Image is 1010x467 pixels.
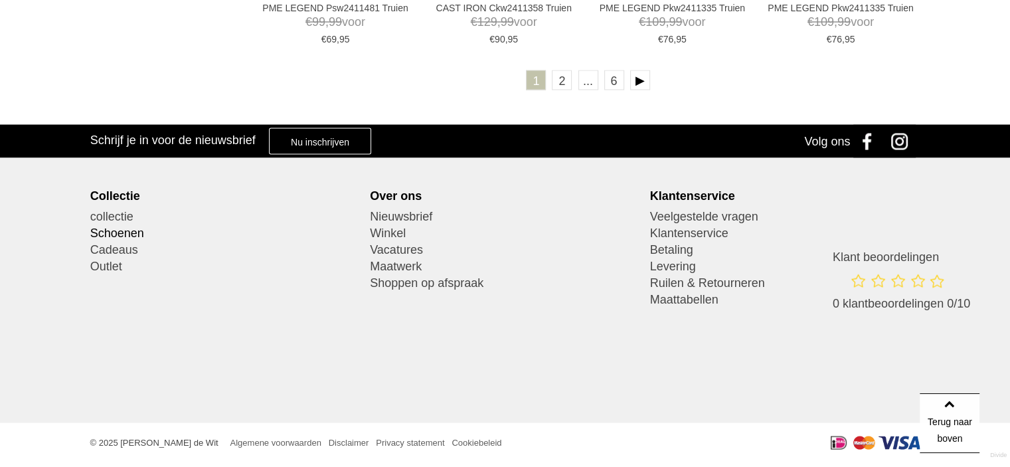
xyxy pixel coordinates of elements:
span: 76 [663,34,674,45]
div: Collectie [90,189,361,203]
a: Levering [650,258,920,275]
a: Terug naar boven [920,393,979,453]
span: © 2025 [PERSON_NAME] de Wit [90,438,218,448]
span: € [807,15,814,29]
span: 95 [507,34,518,45]
a: Cadeaus [90,242,361,258]
span: , [665,15,669,29]
span: € [305,15,312,29]
a: Privacy statement [376,438,444,448]
span: € [321,34,327,45]
span: € [827,34,832,45]
a: Facebook [853,125,886,158]
span: , [505,34,508,45]
a: 6 [604,70,624,90]
a: Divide [990,447,1007,464]
img: Mastercard [853,436,875,450]
a: Disclaimer [329,438,369,448]
a: Maatwerk [370,258,640,275]
a: collectie [90,209,361,225]
a: Klantenservice [650,225,920,242]
a: Maattabellen [650,292,920,308]
span: 109 [645,15,665,29]
span: voor [599,14,745,31]
span: 99 [312,15,325,29]
a: Algemene voorwaarden [230,438,321,448]
span: € [489,34,495,45]
a: Instagram [886,125,920,158]
span: , [497,15,501,29]
h3: Klant beoordelingen [833,250,970,264]
a: PME LEGEND Pkw2411335 Truien [599,2,745,14]
img: iDeal [831,436,847,450]
span: , [842,34,845,45]
div: Klantenservice [650,189,920,203]
a: Ruilen & Retourneren [650,275,920,292]
span: 99 [501,15,514,29]
a: CAST IRON Ckw2411358 Truien [431,2,577,14]
a: 2 [552,70,572,90]
span: 0 klantbeoordelingen 0/10 [833,297,970,310]
a: PME LEGEND Pkw2411335 Truien [768,2,914,14]
img: Visa [879,436,920,450]
a: Shoppen op afspraak [370,275,640,292]
a: Klant beoordelingen 0 klantbeoordelingen 0/10 [833,250,970,325]
a: 1 [526,70,546,90]
span: 99 [837,15,851,29]
span: 90 [495,34,505,45]
span: voor [262,14,408,31]
div: Volg ons [804,125,850,158]
a: Nu inschrijven [269,128,371,155]
span: € [658,34,663,45]
span: , [834,15,837,29]
a: Outlet [90,258,361,275]
a: Schoenen [90,225,361,242]
div: Over ons [370,189,640,203]
h3: Schrijf je in voor de nieuwsbrief [90,133,256,147]
a: Cookiebeleid [452,438,501,448]
a: Veelgestelde vragen [650,209,920,225]
a: Winkel [370,225,640,242]
span: , [325,15,329,29]
span: 76 [831,34,842,45]
a: Vacatures [370,242,640,258]
span: € [639,15,645,29]
a: Betaling [650,242,920,258]
span: 95 [676,34,687,45]
span: 99 [329,15,342,29]
span: , [673,34,676,45]
span: voor [431,14,577,31]
span: 69 [326,34,337,45]
span: 99 [669,15,682,29]
a: PME LEGEND Psw2411481 Truien [262,2,408,14]
span: 129 [477,15,497,29]
span: 95 [339,34,350,45]
span: , [337,34,339,45]
span: 95 [845,34,855,45]
span: 109 [814,15,834,29]
span: voor [768,14,914,31]
a: Nieuwsbrief [370,209,640,225]
span: ... [578,70,598,90]
span: € [471,15,477,29]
